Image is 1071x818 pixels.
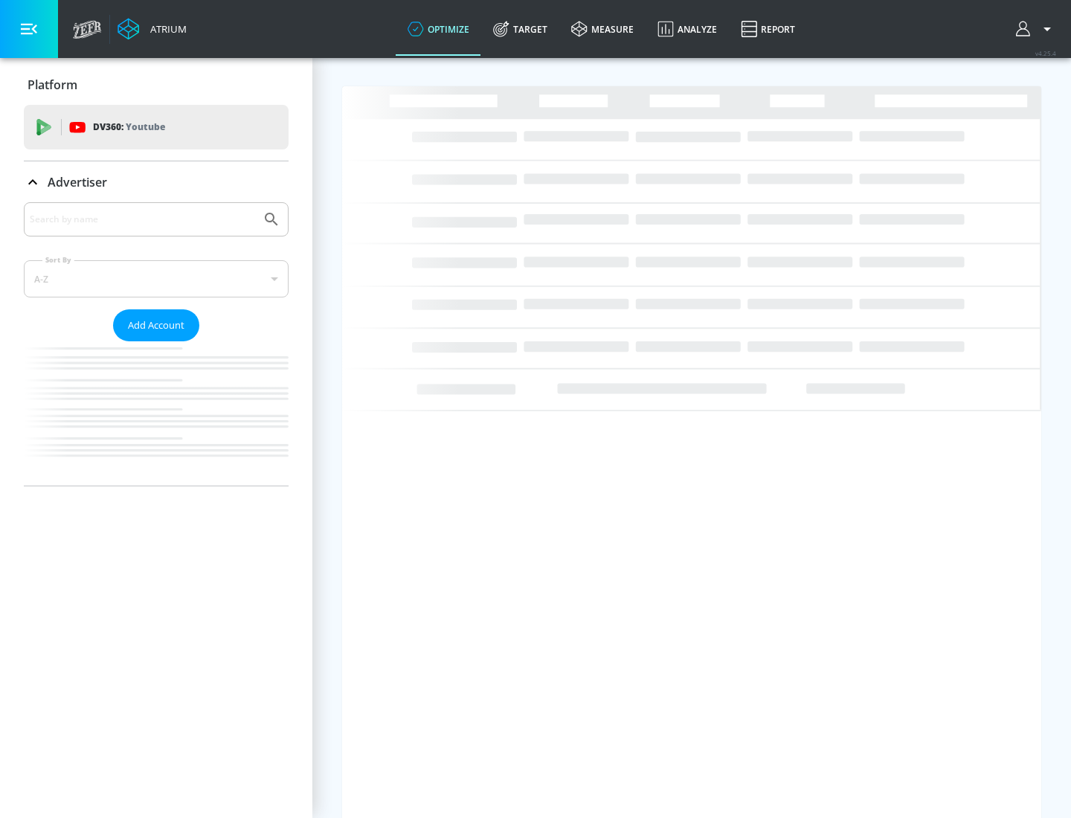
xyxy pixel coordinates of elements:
p: DV360: [93,119,165,135]
a: measure [559,2,646,56]
div: Atrium [144,22,187,36]
nav: list of Advertiser [24,341,289,486]
a: optimize [396,2,481,56]
input: Search by name [30,210,255,229]
div: Platform [24,64,289,106]
div: Advertiser [24,161,289,203]
p: Platform [28,77,77,93]
a: Atrium [118,18,187,40]
button: Add Account [113,309,199,341]
div: A-Z [24,260,289,297]
p: Advertiser [48,174,107,190]
a: Target [481,2,559,56]
a: Report [729,2,807,56]
div: Advertiser [24,202,289,486]
a: Analyze [646,2,729,56]
span: Add Account [128,317,184,334]
div: DV360: Youtube [24,105,289,149]
span: v 4.25.4 [1035,49,1056,57]
label: Sort By [42,255,74,265]
p: Youtube [126,119,165,135]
